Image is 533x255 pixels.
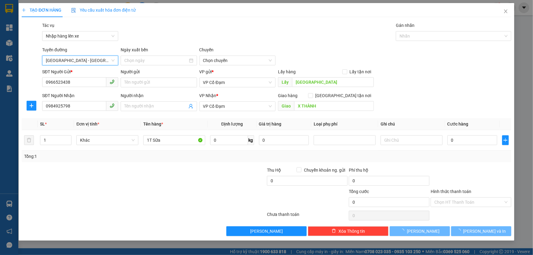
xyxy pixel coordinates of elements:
[199,68,276,75] div: VP gửi
[76,122,99,126] span: Đơn vị tính
[27,103,36,108] span: plus
[267,211,349,222] div: Chưa thanh toán
[311,118,378,130] th: Loại phụ phí
[203,102,272,111] span: VP Cổ Đạm
[46,31,115,41] span: Nhập hàng lên xe
[259,122,282,126] span: Giá trị hàng
[24,153,206,160] div: Tổng: 1
[447,122,469,126] span: Cước hàng
[199,46,276,56] div: Chuyến
[278,77,292,87] span: Lấy
[347,68,374,75] span: Lấy tận nơi
[124,57,188,64] input: Chọn ngày
[390,226,450,236] button: [PERSON_NAME]
[278,69,296,74] span: Lấy hàng
[349,189,369,194] span: Tổng cước
[71,8,136,13] span: Yêu cầu xuất hóa đơn điện tử
[278,101,294,111] span: Giao
[110,79,115,84] span: phone
[42,23,54,28] label: Tác vụ
[199,93,217,98] span: VP Nhận
[400,229,407,233] span: loading
[267,168,281,173] span: Thu Hộ
[349,167,429,176] div: Phí thu hộ
[110,103,115,108] span: phone
[407,228,440,235] span: [PERSON_NAME]
[378,118,445,130] th: Ghi chú
[332,229,336,234] span: delete
[27,101,36,111] button: plus
[80,136,135,145] span: Khác
[497,3,514,20] button: Close
[502,138,509,143] span: plus
[42,46,118,56] div: Tuyến đường
[381,135,443,145] input: Ghi Chú
[248,135,254,145] span: kg
[308,226,389,236] button: deleteXóa Thông tin
[188,104,193,109] span: user-add
[451,226,511,236] button: [PERSON_NAME] và In
[121,68,197,75] div: Người gửi
[457,229,463,233] span: loading
[40,122,45,126] span: SL
[292,77,374,87] input: Dọc đường
[71,8,76,13] img: icon
[301,167,348,173] span: Chuyển khoản ng. gửi
[502,135,509,145] button: plus
[24,135,34,145] button: delete
[250,228,283,235] span: [PERSON_NAME]
[313,92,374,99] span: [GEOGRAPHIC_DATA] tận nơi
[463,228,506,235] span: [PERSON_NAME] và In
[121,92,197,99] div: Người nhận
[46,56,115,65] span: Hà Nội - Hà Tĩnh
[203,78,272,87] span: VP Cổ Đạm
[226,226,307,236] button: [PERSON_NAME]
[503,9,508,14] span: close
[22,8,61,13] span: TẠO ĐƠN HÀNG
[221,122,243,126] span: Định lượng
[396,23,414,28] label: Gán nhãn
[143,122,163,126] span: Tên hàng
[294,101,374,111] input: Dọc đường
[203,56,272,65] span: Chọn chuyến
[431,189,471,194] label: Hình thức thanh toán
[143,135,205,145] input: VD: Bàn, Ghế
[278,93,298,98] span: Giao hàng
[22,8,26,12] span: plus
[42,68,118,75] div: SĐT Người Gửi
[259,135,309,145] input: 0
[42,92,118,99] div: SĐT Người Nhận
[338,228,365,235] span: Xóa Thông tin
[121,46,197,56] div: Ngày xuất bến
